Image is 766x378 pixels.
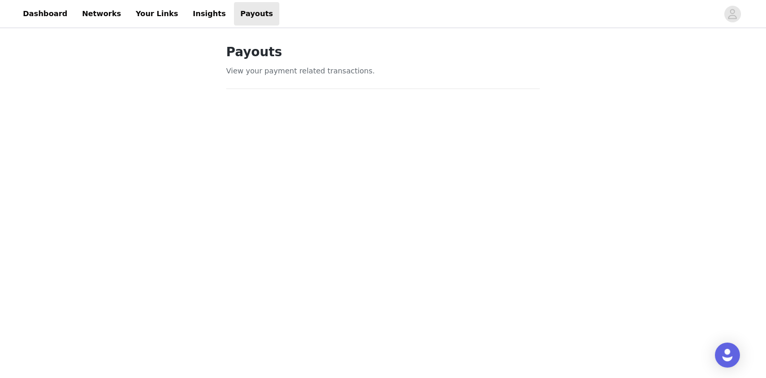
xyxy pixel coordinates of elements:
a: Dashboard [17,2,73,26]
h1: Payouts [226,43,540,61]
a: Networks [76,2,127,26]
div: Open Intercom Messenger [715,343,740,368]
a: Payouts [234,2,279,26]
a: Insights [187,2,232,26]
div: avatar [727,6,737,22]
p: View your payment related transactions. [226,66,540,77]
a: Your Links [129,2,184,26]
